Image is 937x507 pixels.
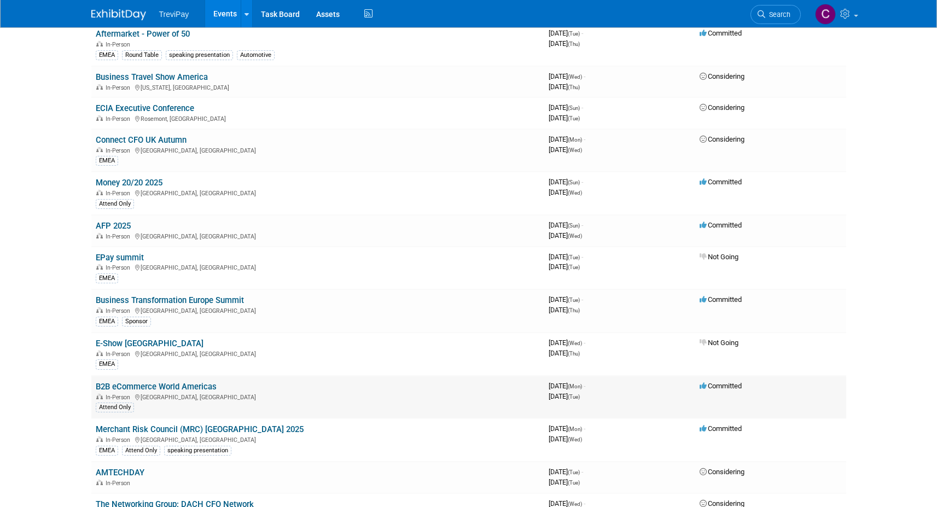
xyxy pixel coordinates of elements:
[96,253,144,263] a: EPay summit
[96,221,131,231] a: AFP 2025
[581,295,583,304] span: -
[96,424,304,434] a: Merchant Risk Council (MRC) [GEOGRAPHIC_DATA] 2025
[96,41,103,46] img: In-Person Event
[96,382,217,392] a: B2B eCommerce World Americas
[106,264,133,271] span: In-Person
[584,339,585,347] span: -
[106,351,133,358] span: In-Person
[96,233,103,238] img: In-Person Event
[700,135,744,143] span: Considering
[568,436,582,442] span: (Wed)
[549,39,580,48] span: [DATE]
[581,178,583,186] span: -
[96,72,208,82] a: Business Travel Show America
[568,223,580,229] span: (Sun)
[700,29,742,37] span: Committed
[568,137,582,143] span: (Mon)
[549,468,583,476] span: [DATE]
[568,383,582,389] span: (Mon)
[96,135,187,145] a: Connect CFO UK Autumn
[568,501,582,507] span: (Wed)
[549,145,582,154] span: [DATE]
[159,10,189,19] span: TreviPay
[549,339,585,347] span: [DATE]
[96,436,103,442] img: In-Person Event
[122,317,151,327] div: Sponsor
[96,306,540,314] div: [GEOGRAPHIC_DATA], [GEOGRAPHIC_DATA]
[549,114,580,122] span: [DATE]
[581,29,583,37] span: -
[96,83,540,91] div: [US_STATE], [GEOGRAPHIC_DATA]
[568,469,580,475] span: (Tue)
[96,29,190,39] a: Aftermarket - Power of 50
[96,190,103,195] img: In-Person Event
[106,307,133,314] span: In-Person
[106,147,133,154] span: In-Person
[700,221,742,229] span: Committed
[700,72,744,80] span: Considering
[549,178,583,186] span: [DATE]
[96,145,540,154] div: [GEOGRAPHIC_DATA], [GEOGRAPHIC_DATA]
[568,84,580,90] span: (Thu)
[568,179,580,185] span: (Sun)
[237,50,275,60] div: Automotive
[549,478,580,486] span: [DATE]
[568,105,580,111] span: (Sun)
[700,424,742,433] span: Committed
[700,103,744,112] span: Considering
[549,392,580,400] span: [DATE]
[96,199,134,209] div: Attend Only
[549,83,580,91] span: [DATE]
[549,103,583,112] span: [DATE]
[700,253,738,261] span: Not Going
[549,435,582,443] span: [DATE]
[96,156,118,166] div: EMEA
[568,74,582,80] span: (Wed)
[96,178,162,188] a: Money 20/20 2025
[700,468,744,476] span: Considering
[122,446,160,456] div: Attend Only
[568,480,580,486] span: (Tue)
[568,254,580,260] span: (Tue)
[91,9,146,20] img: ExhibitDay
[581,221,583,229] span: -
[106,115,133,123] span: In-Person
[584,424,585,433] span: -
[106,41,133,48] span: In-Person
[700,382,742,390] span: Committed
[549,295,583,304] span: [DATE]
[96,103,194,113] a: ECIA Executive Conference
[568,307,580,313] span: (Thu)
[106,190,133,197] span: In-Person
[96,115,103,121] img: In-Person Event
[581,103,583,112] span: -
[96,359,118,369] div: EMEA
[96,295,244,305] a: Business Transformation Europe Summit
[96,147,103,153] img: In-Person Event
[584,72,585,80] span: -
[568,351,580,357] span: (Thu)
[549,72,585,80] span: [DATE]
[96,231,540,240] div: [GEOGRAPHIC_DATA], [GEOGRAPHIC_DATA]
[96,317,118,327] div: EMEA
[106,480,133,487] span: In-Person
[106,84,133,91] span: In-Person
[164,446,231,456] div: speaking presentation
[96,339,203,348] a: E-Show [GEOGRAPHIC_DATA]
[815,4,836,25] img: Celia Ahrens
[549,424,585,433] span: [DATE]
[568,233,582,239] span: (Wed)
[96,435,540,444] div: [GEOGRAPHIC_DATA], [GEOGRAPHIC_DATA]
[549,306,580,314] span: [DATE]
[96,468,144,477] a: AMTECHDAY
[700,178,742,186] span: Committed
[106,394,133,401] span: In-Person
[549,29,583,37] span: [DATE]
[568,340,582,346] span: (Wed)
[96,394,103,399] img: In-Person Event
[584,135,585,143] span: -
[96,446,118,456] div: EMEA
[549,135,585,143] span: [DATE]
[549,231,582,240] span: [DATE]
[96,392,540,401] div: [GEOGRAPHIC_DATA], [GEOGRAPHIC_DATA]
